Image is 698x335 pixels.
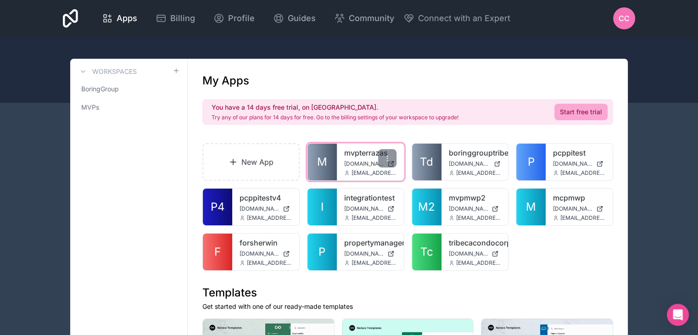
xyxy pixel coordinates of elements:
[307,144,337,180] a: M
[318,245,325,259] span: P
[449,160,501,167] a: [DOMAIN_NAME]
[456,169,501,177] span: [EMAIL_ADDRESS][DOMAIN_NAME]
[148,8,202,28] a: Billing
[344,147,396,158] a: mvpterrazas
[553,160,605,167] a: [DOMAIN_NAME]
[553,205,592,212] span: [DOMAIN_NAME]
[203,234,232,270] a: F
[418,200,435,214] span: M2
[456,259,501,267] span: [EMAIL_ADDRESS][DOMAIN_NAME]
[449,192,501,203] a: mvpmwp2
[456,214,501,222] span: [EMAIL_ADDRESS][DOMAIN_NAME]
[344,160,396,167] a: [DOMAIN_NAME]
[418,12,510,25] span: Connect with an Expert
[449,205,501,212] a: [DOMAIN_NAME]
[327,8,402,28] a: Community
[228,12,255,25] span: Profile
[516,189,546,225] a: M
[449,160,491,167] span: [DOMAIN_NAME]
[266,8,323,28] a: Guides
[240,205,292,212] a: [DOMAIN_NAME]
[560,214,605,222] span: [EMAIL_ADDRESS][DOMAIN_NAME]
[247,214,292,222] span: [EMAIL_ADDRESS][DOMAIN_NAME]
[412,189,441,225] a: M2
[344,237,396,248] a: propertymanagementssssssss
[449,250,501,257] a: [DOMAIN_NAME]
[117,12,137,25] span: Apps
[560,169,605,177] span: [EMAIL_ADDRESS][DOMAIN_NAME]
[553,160,592,167] span: [DOMAIN_NAME]
[214,245,221,259] span: F
[412,144,441,180] a: Td
[516,144,546,180] a: P
[553,192,605,203] a: mcpmwp
[449,147,501,158] a: boringgrouptribeca
[170,12,195,25] span: Billing
[449,237,501,248] a: tribecacondocorp
[211,200,225,214] span: P4
[619,13,630,24] span: CC
[420,155,433,169] span: Td
[344,192,396,203] a: integrationtest
[553,205,605,212] a: [DOMAIN_NAME]
[240,250,292,257] a: [DOMAIN_NAME]
[95,8,145,28] a: Apps
[352,259,396,267] span: [EMAIL_ADDRESS][DOMAIN_NAME]
[412,234,441,270] a: Tc
[528,155,535,169] span: P
[240,192,292,203] a: pcppitestv4
[554,104,608,120] a: Start free trial
[92,67,137,76] h3: Workspaces
[307,234,337,270] a: P
[212,103,458,112] h2: You have a 14 days free trial, on [GEOGRAPHIC_DATA].
[202,285,613,300] h1: Templates
[288,12,316,25] span: Guides
[202,73,249,88] h1: My Apps
[247,259,292,267] span: [EMAIL_ADDRESS][DOMAIN_NAME]
[349,12,394,25] span: Community
[81,84,119,94] span: BoringGroup
[667,304,689,326] div: Open Intercom Messenger
[240,250,279,257] span: [DOMAIN_NAME]
[202,302,613,311] p: Get started with one of our ready-made templates
[344,205,384,212] span: [DOMAIN_NAME]
[403,12,510,25] button: Connect with an Expert
[240,205,279,212] span: [DOMAIN_NAME]
[344,250,396,257] a: [DOMAIN_NAME]
[203,189,232,225] a: P4
[212,114,458,121] p: Try any of our plans for 14 days for free. Go to the billing settings of your workspace to upgrade!
[420,245,433,259] span: Tc
[352,214,396,222] span: [EMAIL_ADDRESS][DOMAIN_NAME]
[202,143,300,181] a: New App
[344,250,384,257] span: [DOMAIN_NAME]
[206,8,262,28] a: Profile
[526,200,536,214] span: M
[553,147,605,158] a: pcppitest
[81,103,99,112] span: MVPs
[344,160,384,167] span: [DOMAIN_NAME]
[317,155,327,169] span: M
[321,200,324,214] span: I
[449,205,488,212] span: [DOMAIN_NAME]
[352,169,396,177] span: [EMAIL_ADDRESS][DOMAIN_NAME]
[78,66,137,77] a: Workspaces
[240,237,292,248] a: forsherwin
[78,81,180,97] a: BoringGroup
[78,99,180,116] a: MVPs
[344,205,396,212] a: [DOMAIN_NAME]
[307,189,337,225] a: I
[449,250,488,257] span: [DOMAIN_NAME]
